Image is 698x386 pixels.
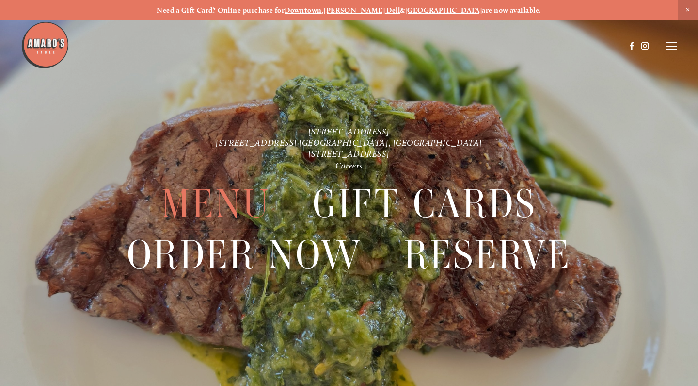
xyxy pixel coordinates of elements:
[313,179,537,229] span: Gift Cards
[161,179,270,229] span: Menu
[404,230,571,280] span: Reserve
[21,21,69,69] img: Amaro's Table
[324,6,400,15] a: [PERSON_NAME] Dell
[127,230,362,280] span: Order Now
[404,230,571,280] a: Reserve
[335,160,363,170] a: Careers
[322,6,324,15] strong: ,
[127,230,362,280] a: Order Now
[308,126,390,136] a: [STREET_ADDRESS]
[161,179,270,229] a: Menu
[313,179,537,229] a: Gift Cards
[400,6,405,15] strong: &
[285,6,322,15] a: Downtown
[308,149,390,159] a: [STREET_ADDRESS]
[482,6,541,15] strong: are now available.
[216,137,482,148] a: [STREET_ADDRESS] [GEOGRAPHIC_DATA], [GEOGRAPHIC_DATA]
[157,6,285,15] strong: Need a Gift Card? Online purchase for
[405,6,482,15] a: [GEOGRAPHIC_DATA]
